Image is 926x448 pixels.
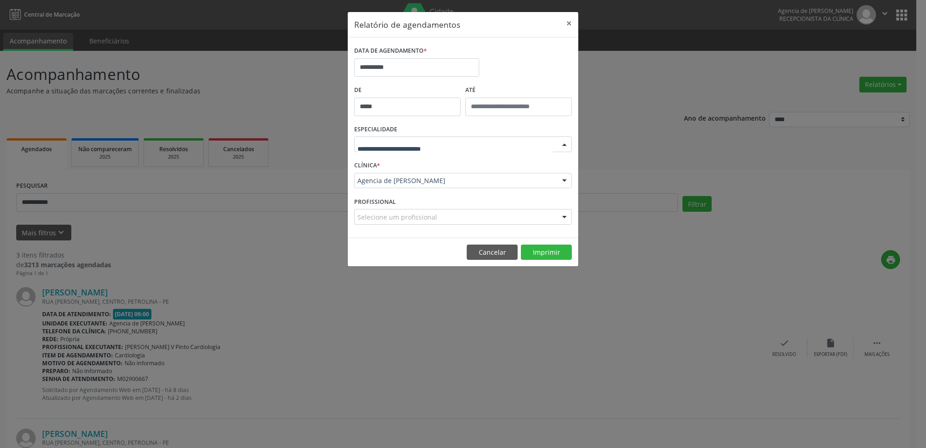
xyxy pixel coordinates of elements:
[354,123,397,137] label: ESPECIALIDADE
[354,18,460,31] h5: Relatório de agendamentos
[465,83,572,98] label: ATÉ
[354,44,427,58] label: DATA DE AGENDAMENTO
[354,83,461,98] label: De
[560,12,578,35] button: Close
